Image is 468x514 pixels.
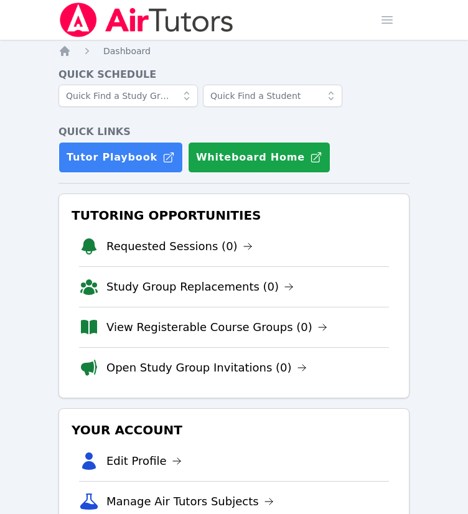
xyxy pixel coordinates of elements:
h3: Tutoring Opportunities [69,204,399,227]
a: Edit Profile [106,452,182,470]
input: Quick Find a Student [203,85,342,107]
h4: Quick Schedule [58,67,409,82]
a: Manage Air Tutors Subjects [106,493,274,510]
h4: Quick Links [58,124,409,139]
h3: Your Account [69,419,399,441]
span: Dashboard [103,46,151,56]
input: Quick Find a Study Group [58,85,198,107]
nav: Breadcrumb [58,45,409,57]
a: Study Group Replacements (0) [106,278,294,296]
button: Whiteboard Home [188,142,330,173]
a: Tutor Playbook [58,142,183,173]
img: Air Tutors [58,2,235,37]
a: View Registerable Course Groups (0) [106,319,327,336]
a: Requested Sessions (0) [106,238,253,255]
a: Open Study Group Invitations (0) [106,359,307,376]
a: Dashboard [103,45,151,57]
